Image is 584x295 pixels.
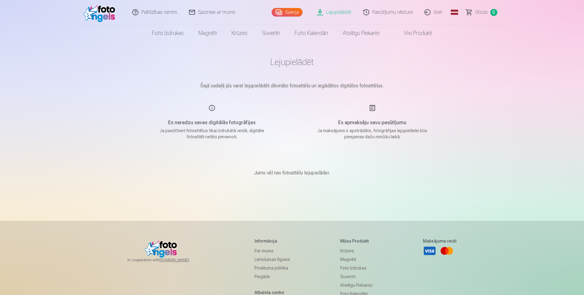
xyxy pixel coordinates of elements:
[83,2,119,22] img: /fa3
[423,244,436,258] a: Visa
[255,25,287,42] a: Suvenīri
[335,25,387,42] a: Atslēgu piekariņi
[423,238,457,244] h5: Maksājuma veidi
[254,169,330,177] p: Jums vēl nav fotoattēlu lejupielādei.
[145,25,191,42] a: Foto izdrukas
[340,272,372,281] a: Suvenīri
[254,264,290,272] a: Privātuma politika
[254,255,290,264] a: Lietošanas līgums
[224,25,255,42] a: Krūzes
[340,238,372,244] h5: Mūsu produkti
[254,238,290,244] h5: Informācija
[340,264,372,272] a: Foto izdrukas
[440,244,454,258] a: Mastercard
[191,25,224,42] a: Magnēti
[314,128,431,140] p: Ja maksājums ir apstrādāts, fotogrāfijas lejupielādei būs pieejamas dažu minūšu laikā.
[160,258,204,262] a: [DOMAIN_NAME]
[272,8,303,17] a: Galerija
[340,281,372,289] a: Atslēgu piekariņi
[287,25,335,42] a: Foto kalendāri
[314,119,431,126] h5: Es apmaksāju savu pasūtījumu
[139,56,445,67] h1: Lejupielādēt
[139,82,445,90] p: Šajā sadaļā jūs varat lejupielādēt dāvināto fotoattēlu un iegādātos digitālos fotoattēlus.
[254,272,290,281] a: Piegāde
[154,119,270,126] h5: Es neredzu savas digitālās fotogrāfijas
[387,25,439,42] a: Visi produkti
[340,255,372,264] a: Magnēti
[127,258,204,262] span: In cooperation with
[254,247,290,255] a: Par mums
[490,9,497,16] span: 0
[340,247,372,255] a: Krūzes
[475,9,488,16] span: Grozs
[154,128,270,140] p: Ja pasūtīsiet fotoattēlus tikai izdrukātā veidā, digitālie fotoattēli netiks pievienoti.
